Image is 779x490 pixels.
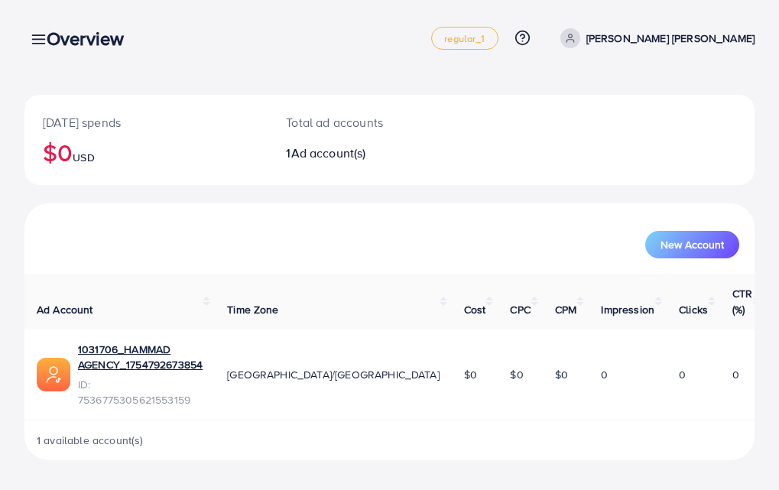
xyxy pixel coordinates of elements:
[714,421,768,479] iframe: Chat
[43,113,249,131] p: [DATE] spends
[464,302,486,317] span: Cost
[601,367,608,382] span: 0
[586,29,755,47] p: [PERSON_NAME] [PERSON_NAME]
[37,358,70,391] img: ic-ads-acc.e4c84228.svg
[37,302,93,317] span: Ad Account
[227,302,278,317] span: Time Zone
[645,231,739,258] button: New Account
[510,302,530,317] span: CPC
[510,367,523,382] span: $0
[227,367,440,382] span: [GEOGRAPHIC_DATA]/[GEOGRAPHIC_DATA]
[555,367,568,382] span: $0
[37,433,144,448] span: 1 available account(s)
[286,146,432,161] h2: 1
[732,367,739,382] span: 0
[555,302,576,317] span: CPM
[78,342,203,373] a: 1031706_HAMMAD AGENCY_1754792673854
[679,367,686,382] span: 0
[679,302,708,317] span: Clicks
[732,286,752,316] span: CTR (%)
[291,144,366,161] span: Ad account(s)
[554,28,755,48] a: [PERSON_NAME] [PERSON_NAME]
[47,28,136,50] h3: Overview
[73,150,94,165] span: USD
[43,138,249,167] h2: $0
[444,34,485,44] span: regular_1
[464,367,477,382] span: $0
[661,239,724,250] span: New Account
[78,377,203,408] span: ID: 7536775305621553159
[431,27,498,50] a: regular_1
[601,302,654,317] span: Impression
[286,113,432,131] p: Total ad accounts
